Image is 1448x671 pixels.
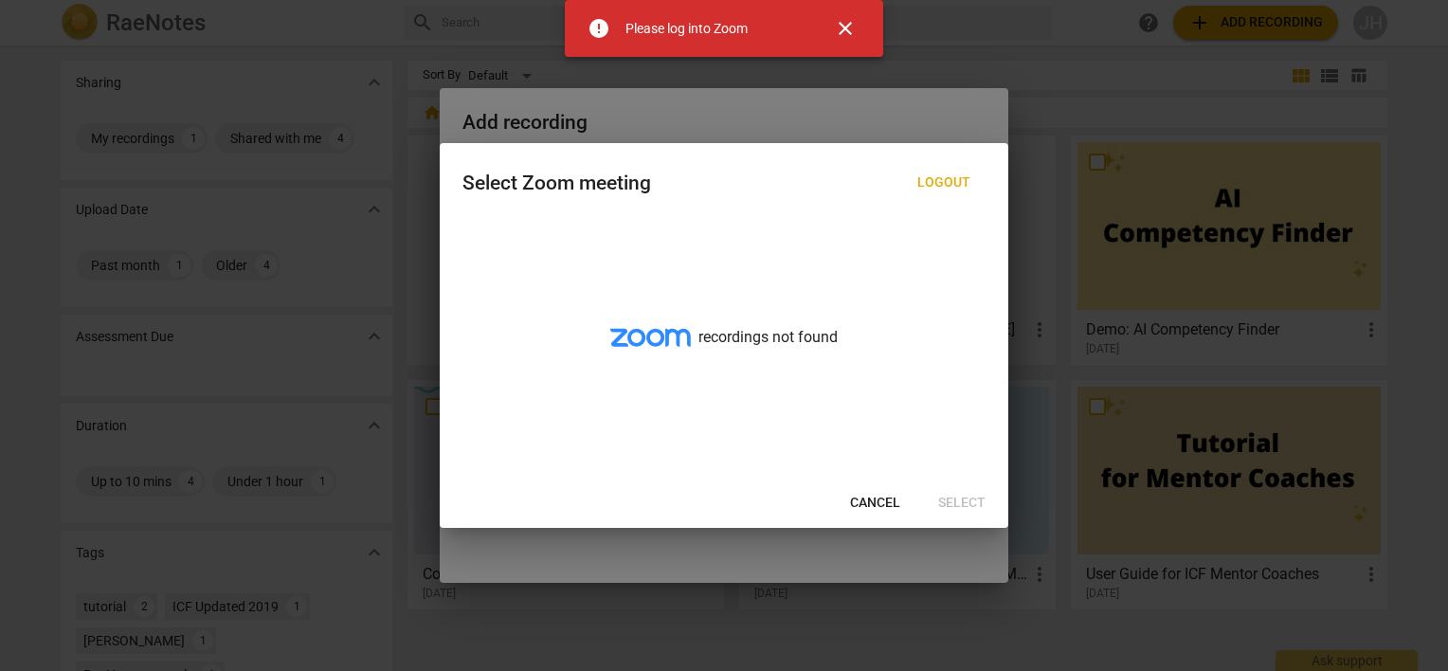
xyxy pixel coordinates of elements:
[625,19,748,39] div: Please log into Zoom
[902,166,986,200] button: Logout
[834,17,857,40] span: close
[917,173,970,192] span: Logout
[462,172,651,195] div: Select Zoom meeting
[835,486,915,520] button: Cancel
[440,219,1008,479] div: recordings not found
[823,6,868,51] button: Close
[588,17,610,40] span: error
[850,494,900,513] span: Cancel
